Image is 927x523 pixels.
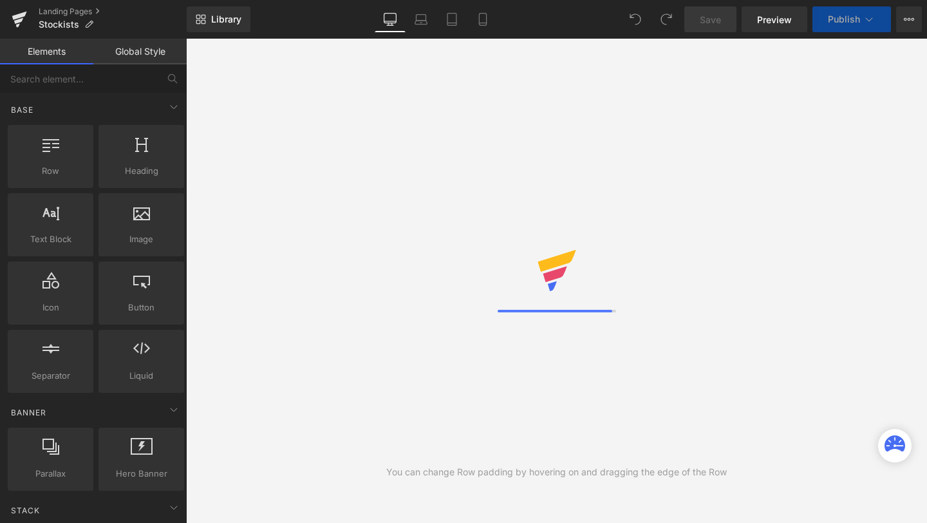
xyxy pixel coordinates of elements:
[211,14,241,25] span: Library
[467,6,498,32] a: Mobile
[12,164,89,178] span: Row
[12,467,89,480] span: Parallax
[39,6,187,17] a: Landing Pages
[102,369,180,383] span: Liquid
[742,6,807,32] a: Preview
[828,14,860,24] span: Publish
[436,6,467,32] a: Tablet
[375,6,406,32] a: Desktop
[12,233,89,246] span: Text Block
[10,406,48,419] span: Banner
[102,233,180,246] span: Image
[102,164,180,178] span: Heading
[12,301,89,314] span: Icon
[12,369,89,383] span: Separator
[700,13,721,26] span: Save
[757,13,792,26] span: Preview
[386,465,727,479] div: You can change Row padding by hovering on and dragging the edge of the Row
[102,301,180,314] span: Button
[39,19,79,30] span: Stockists
[653,6,679,32] button: Redo
[102,467,180,480] span: Hero Banner
[93,39,187,64] a: Global Style
[10,104,35,116] span: Base
[896,6,922,32] button: More
[10,504,41,517] span: Stack
[623,6,648,32] button: Undo
[406,6,436,32] a: Laptop
[812,6,891,32] button: Publish
[187,6,250,32] a: New Library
